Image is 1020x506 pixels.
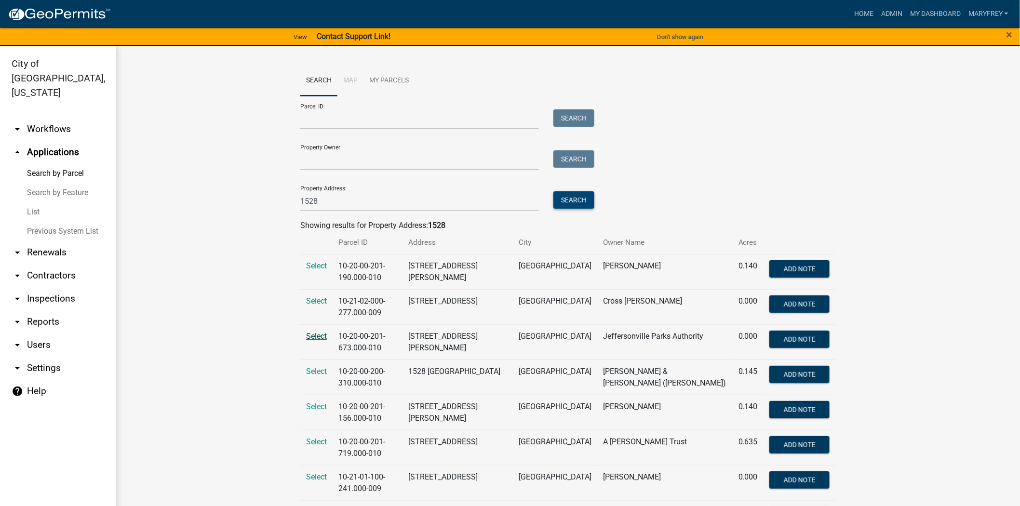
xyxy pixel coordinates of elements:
td: [PERSON_NAME] [598,254,733,289]
span: Add Note [783,370,815,378]
span: Add Note [783,300,815,307]
td: [PERSON_NAME] [598,395,733,430]
td: 10-20-00-201-719.000-010 [333,430,403,465]
td: [GEOGRAPHIC_DATA] [513,465,598,500]
button: Close [1007,29,1013,40]
i: arrow_drop_down [12,270,23,281]
button: Add Note [769,471,830,489]
span: Add Note [783,440,815,448]
td: 10-20-00-201-156.000-010 [333,395,403,430]
td: 0.000 [733,289,764,324]
td: 10-21-01-100-241.000-009 [333,465,403,500]
td: [STREET_ADDRESS][PERSON_NAME] [403,395,513,430]
a: Admin [877,5,906,23]
i: arrow_drop_down [12,247,23,258]
td: A [PERSON_NAME] Trust [598,430,733,465]
button: Add Note [769,295,830,313]
td: [GEOGRAPHIC_DATA] [513,430,598,465]
span: Add Note [783,335,815,343]
button: Search [553,150,594,168]
button: Search [553,191,594,209]
span: Add Note [783,265,815,272]
span: Add Note [783,476,815,483]
td: 1528 [GEOGRAPHIC_DATA] [403,360,513,395]
a: Select [306,402,327,411]
i: arrow_drop_down [12,316,23,328]
td: 0.140 [733,395,764,430]
td: [STREET_ADDRESS] [403,289,513,324]
td: 10-20-00-200-310.000-010 [333,360,403,395]
i: arrow_drop_up [12,146,23,158]
strong: 1528 [428,221,445,230]
span: Add Note [783,405,815,413]
th: Owner Name [598,231,733,254]
span: × [1007,28,1013,41]
td: 0.140 [733,254,764,289]
td: Cross [PERSON_NAME] [598,289,733,324]
i: arrow_drop_down [12,362,23,374]
td: [GEOGRAPHIC_DATA] [513,324,598,360]
a: View [290,29,311,45]
button: Search [553,109,594,127]
a: Select [306,332,327,341]
td: [PERSON_NAME] & [PERSON_NAME] ([PERSON_NAME]) [598,360,733,395]
a: Select [306,472,327,481]
td: [GEOGRAPHIC_DATA] [513,395,598,430]
button: Add Note [769,260,830,278]
button: Add Note [769,436,830,453]
td: 0.635 [733,430,764,465]
td: [STREET_ADDRESS][PERSON_NAME] [403,254,513,289]
td: [PERSON_NAME] [598,465,733,500]
button: Add Note [769,331,830,348]
i: arrow_drop_down [12,123,23,135]
a: My Dashboard [906,5,965,23]
a: My Parcels [363,66,415,96]
td: 0.000 [733,324,764,360]
button: Add Note [769,401,830,418]
td: Jeffersonville Parks Authority [598,324,733,360]
td: [GEOGRAPHIC_DATA] [513,289,598,324]
th: Acres [733,231,764,254]
i: arrow_drop_down [12,339,23,351]
i: arrow_drop_down [12,293,23,305]
a: Search [300,66,337,96]
td: [STREET_ADDRESS][PERSON_NAME] [403,324,513,360]
button: Add Note [769,366,830,383]
th: City [513,231,598,254]
strong: Contact Support Link! [317,32,390,41]
a: MaryFrey [965,5,1012,23]
a: Select [306,296,327,306]
a: Select [306,261,327,270]
td: 10-20-00-201-673.000-010 [333,324,403,360]
a: Select [306,437,327,446]
td: 0.145 [733,360,764,395]
i: help [12,386,23,397]
td: [GEOGRAPHIC_DATA] [513,254,598,289]
td: [STREET_ADDRESS] [403,430,513,465]
td: 0.000 [733,465,764,500]
td: 10-20-00-201-190.000-010 [333,254,403,289]
div: Showing results for Property Address: [300,220,835,231]
button: Don't show again [653,29,707,45]
td: [GEOGRAPHIC_DATA] [513,360,598,395]
th: Parcel ID [333,231,403,254]
td: [STREET_ADDRESS] [403,465,513,500]
th: Address [403,231,513,254]
a: Home [850,5,877,23]
a: Select [306,367,327,376]
td: 10-21-02-000-277.000-009 [333,289,403,324]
